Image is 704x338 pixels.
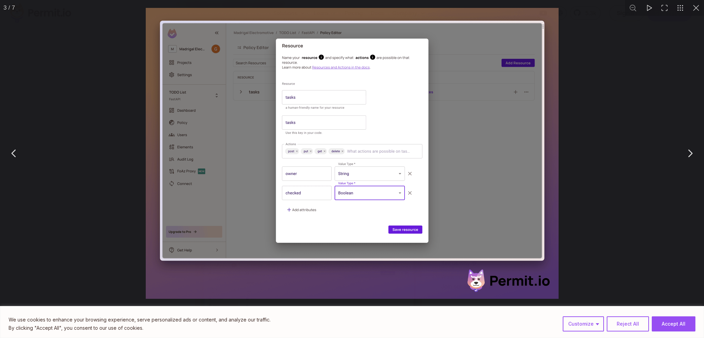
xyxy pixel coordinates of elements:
button: Customize [563,316,604,331]
button: Next [681,145,698,162]
button: Previous [5,145,23,162]
p: By clicking "Accept All", you consent to our use of cookies. [9,324,271,332]
button: Accept All [652,316,695,331]
p: We use cookies to enhance your browsing experience, serve personalized ads or content, and analyz... [9,316,271,324]
img: Image 3 of 7 [146,8,559,299]
button: Reject All [607,316,649,331]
